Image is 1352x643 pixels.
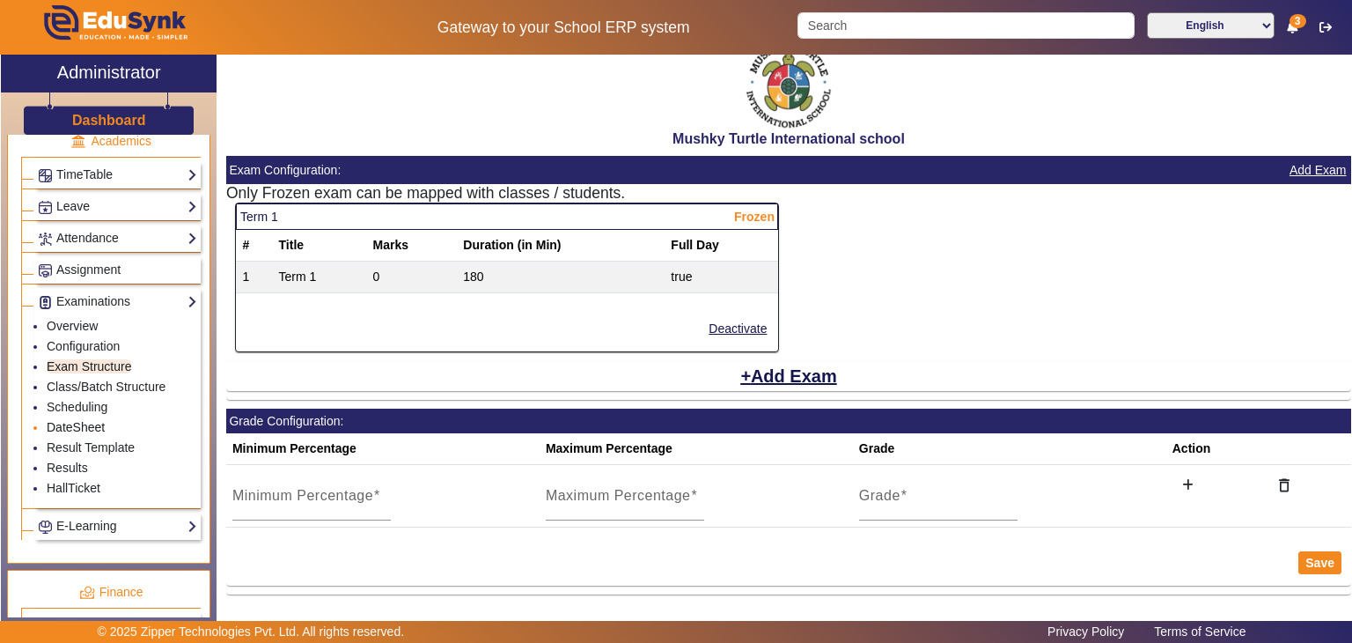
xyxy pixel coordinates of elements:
a: Terms of Service [1145,620,1254,643]
a: Administrator [1,55,217,92]
a: Dashboard [71,111,147,129]
span: 3 [1290,14,1306,28]
mat-label: Grade [859,488,900,503]
th: Maximum Percentage [540,433,853,465]
h5: Gateway to your School ERP system [348,18,779,37]
a: Exam Structure [47,359,131,373]
td: Term 1 [273,262,367,293]
th: # [236,230,272,262]
a: Scheduling [47,400,107,414]
th: Duration (in Min) [457,230,665,262]
a: Configuration [47,339,120,353]
td: 1 [236,262,272,293]
th: Grade [853,433,1166,465]
a: Overview [47,319,98,333]
h5: Only Frozen exam can be mapped with classes / students. [226,184,1351,203]
a: Privacy Policy [1039,620,1133,643]
button: Save [1298,551,1341,574]
mat-label: Minimum Percentage [232,488,373,503]
img: Assignments.png [39,264,52,277]
mat-card-header: Term 1 [236,203,778,230]
a: DateSheet [47,420,105,434]
td: 0 [367,262,458,293]
a: HallTicket [47,481,100,495]
h3: Dashboard [72,112,146,129]
mat-label: Maximum Percentage [546,488,691,503]
td: 180 [457,262,665,293]
th: Title [273,230,367,262]
th: Marks [367,230,458,262]
img: finance.png [79,585,95,601]
a: Result Template [47,440,135,455]
p: Academics [21,132,201,151]
th: Full Day [665,230,778,262]
th: Minimum Percentage [226,433,540,465]
a: Class/Batch Structure [47,380,165,394]
p: Finance [21,583,201,602]
a: Assignment [38,260,197,280]
button: Deactivate [707,318,768,340]
td: true [665,262,778,293]
span: Frozen [734,208,775,226]
input: Grade [859,492,1018,514]
img: f2cfa3ea-8c3d-4776-b57d-4b8cb03411bc [745,40,833,130]
button: Add Exam [1288,159,1348,181]
input: Search [797,12,1134,39]
h2: Administrator [57,62,161,83]
a: Results [47,461,88,475]
img: academic.png [70,134,86,150]
button: Add Exam [738,361,839,391]
p: © 2025 Zipper Technologies Pvt. Ltd. All rights reserved. [98,623,405,641]
mat-card-header: Exam Configuration: [226,156,1351,184]
th: Action [1166,433,1260,465]
mat-card-header: Grade Configuration: [226,409,1351,433]
h2: Mushky Turtle International school [226,130,1351,147]
span: Assignment [56,262,121,277]
mat-icon: delete_outline [1275,477,1293,494]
